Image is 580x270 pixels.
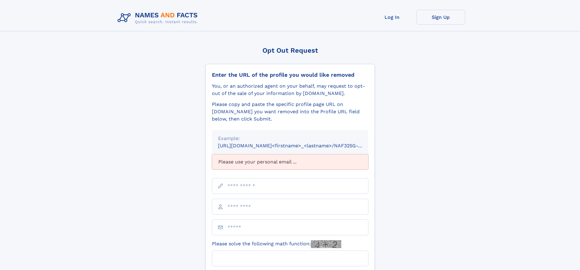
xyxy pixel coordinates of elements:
a: Sign Up [417,10,465,25]
div: You, or an authorized agent on your behalf, may request to opt-out of the sale of your informatio... [212,82,368,97]
div: Opt Out Request [206,47,375,54]
img: Logo Names and Facts [115,10,203,26]
small: [URL][DOMAIN_NAME]<firstname>_<lastname>/NAF325G-xxxxxxxx [218,143,380,149]
div: Please use your personal email ... [212,154,368,170]
div: Enter the URL of the profile you would like removed [212,72,368,78]
label: Please solve the following math function: [212,240,341,248]
div: Please copy and paste the specific profile page URL on [DOMAIN_NAME] you want removed into the Pr... [212,101,368,123]
div: Example: [218,135,362,142]
a: Log In [368,10,417,25]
